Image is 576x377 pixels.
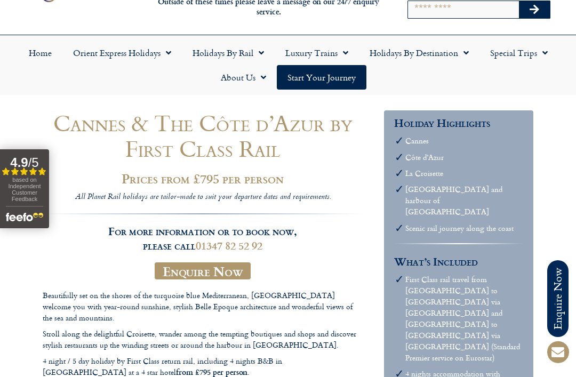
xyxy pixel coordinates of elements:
a: Start your Journey [277,65,366,90]
button: Search [519,1,550,18]
a: Home [18,41,62,65]
a: About Us [210,65,277,90]
a: Luxury Trains [275,41,359,65]
nav: Menu [5,41,571,90]
a: Special Trips [479,41,558,65]
a: Orient Express Holidays [62,41,182,65]
a: Holidays by Rail [182,41,275,65]
a: Holidays by Destination [359,41,479,65]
